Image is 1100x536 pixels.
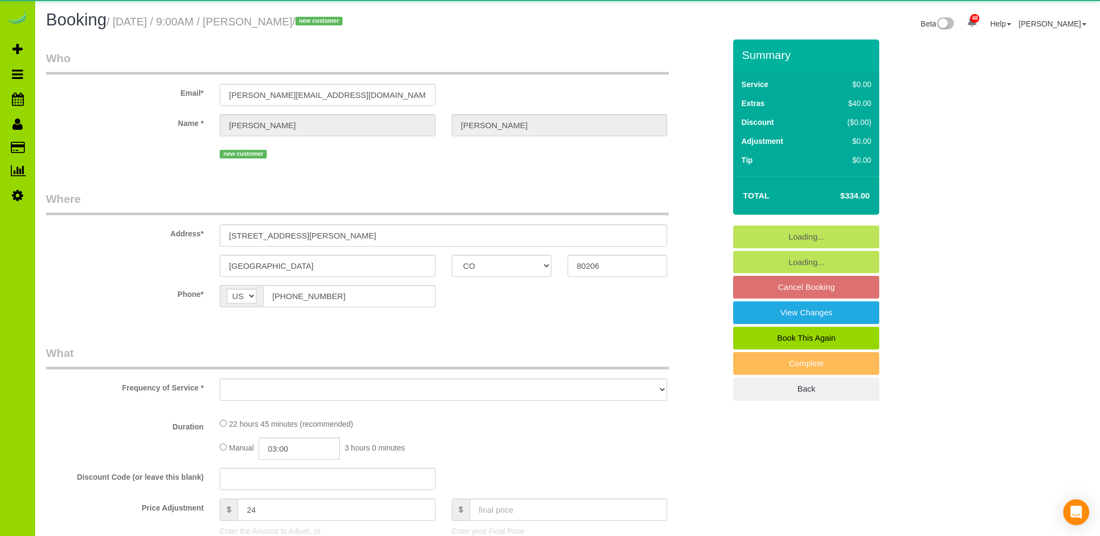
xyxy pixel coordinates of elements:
a: [PERSON_NAME] [1019,19,1086,28]
legend: What [46,345,669,369]
label: Address* [38,224,212,239]
div: $0.00 [825,79,871,90]
span: new customer [295,17,342,25]
img: Automaid Logo [6,11,28,26]
a: Book This Again [733,327,879,349]
label: Extras [741,98,765,109]
label: Discount [741,117,774,128]
a: 48 [961,11,983,35]
label: Adjustment [741,136,783,147]
legend: Who [46,50,669,75]
span: 48 [970,14,979,23]
div: Open Intercom Messenger [1063,499,1089,525]
div: $40.00 [825,98,871,109]
label: Phone* [38,285,212,300]
input: Zip Code* [568,255,667,277]
a: Back [733,378,879,400]
img: New interface [936,17,954,31]
span: Manual [229,444,254,452]
label: Tip [741,155,753,166]
h3: Summary [742,49,874,61]
input: Email* [220,84,435,106]
div: $0.00 [825,136,871,147]
a: Beta [921,19,954,28]
span: Booking [46,10,107,29]
h4: $334.00 [808,191,870,201]
span: 3 hours 0 minutes [345,444,405,452]
label: Email* [38,84,212,98]
input: Phone* [263,285,435,307]
strong: Total [743,191,769,200]
label: Discount Code (or leave this blank) [38,468,212,482]
label: Duration [38,418,212,432]
input: final price [470,499,668,521]
label: Frequency of Service * [38,379,212,393]
legend: Where [46,191,669,215]
span: $ [452,499,470,521]
span: / [292,16,346,28]
div: $0.00 [825,155,871,166]
input: Last Name* [452,114,667,136]
label: Service [741,79,768,90]
label: Name * [38,114,212,129]
span: new customer [220,150,267,158]
a: Help [990,19,1011,28]
a: View Changes [733,301,879,324]
span: $ [220,499,238,521]
span: 22 hours 45 minutes (recommended) [229,420,353,428]
label: Price Adjustment [38,499,212,513]
input: First Name* [220,114,435,136]
small: / [DATE] / 9:00AM / [PERSON_NAME] [107,16,346,28]
div: ($0.00) [825,117,871,128]
input: City* [220,255,435,277]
